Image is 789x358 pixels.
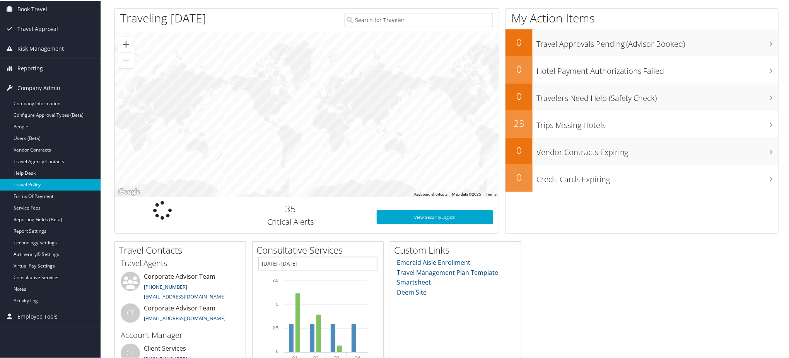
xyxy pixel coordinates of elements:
h2: Custom Links [394,243,521,256]
tspan: 2.5 [273,325,278,329]
a: 0Hotel Payment Authorizations Failed [506,56,778,83]
li: Corporate Advisor Team [117,271,244,303]
h3: Travel Agents [121,257,240,268]
a: 0Travelers Need Help (Safety Check) [506,83,778,110]
span: Travel Approval [17,19,58,38]
a: 0Travel Approvals Pending (Advisor Booked) [506,29,778,56]
h3: Trips Missing Hotels [536,115,778,130]
h2: 0 [506,35,533,48]
h2: 35 [216,201,365,215]
a: [PHONE_NUMBER] [144,283,187,290]
h2: Travel Contacts [119,243,246,256]
span: Risk Management [17,38,64,58]
h3: Travelers Need Help (Safety Check) [536,88,778,103]
button: Zoom in [118,36,134,51]
h1: Traveling [DATE] [120,9,206,26]
h2: Consultative Services [256,243,383,256]
a: Emerald Aisle Enrollment [397,257,471,266]
tspan: 5 [276,301,278,306]
a: 0Vendor Contracts Expiring [506,137,778,164]
a: [EMAIL_ADDRESS][DOMAIN_NAME] [144,292,225,299]
h2: 0 [506,143,533,156]
a: 23Trips Missing Hotels [506,110,778,137]
h1: My Action Items [506,9,778,26]
a: Travel Management Plan Template- Smartsheet [397,268,500,286]
a: 0Credit Cards Expiring [506,164,778,191]
li: Corporate Advisor Team [117,303,244,328]
h2: 0 [506,89,533,102]
a: [EMAIL_ADDRESS][DOMAIN_NAME] [144,314,225,321]
span: Employee Tools [17,306,58,326]
img: Google [116,186,142,196]
h3: Account Manager [121,329,240,340]
a: Deem Site [397,287,427,296]
tspan: 0 [276,348,278,353]
a: Terms (opens in new tab) [486,191,497,196]
button: Keyboard shortcuts [414,191,447,196]
a: View SecurityLogic® [377,210,493,223]
h3: Hotel Payment Authorizations Failed [536,61,778,76]
h2: 23 [506,116,533,129]
h3: Critical Alerts [216,216,365,227]
button: Zoom out [118,52,134,67]
input: Search for Traveler [345,12,493,26]
h2: 0 [506,62,533,75]
tspan: 7.5 [273,277,278,282]
h2: 0 [506,170,533,183]
span: Reporting [17,58,43,77]
span: Company Admin [17,78,60,97]
div: CT [121,303,140,322]
h3: Vendor Contracts Expiring [536,142,778,157]
a: Open this area in Google Maps (opens a new window) [116,186,142,196]
span: Map data ©2025 [452,191,481,196]
h3: Travel Approvals Pending (Advisor Booked) [536,34,778,49]
h3: Credit Cards Expiring [536,169,778,184]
